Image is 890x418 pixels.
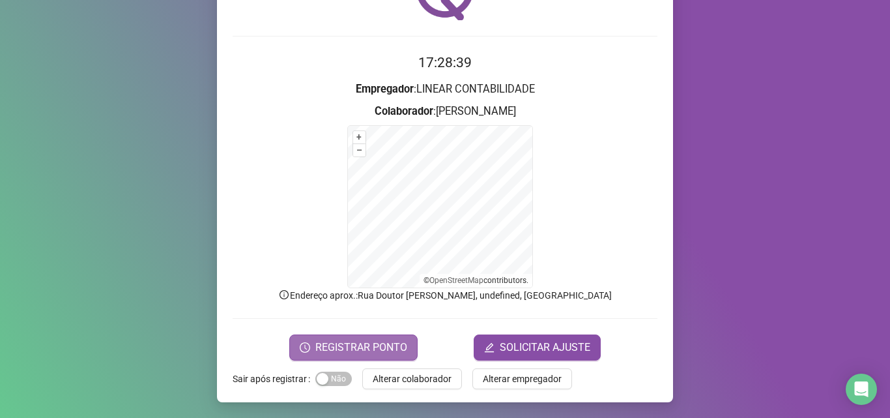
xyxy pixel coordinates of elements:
[375,105,433,117] strong: Colaborador
[353,144,366,157] button: –
[418,55,472,70] time: 17:28:39
[289,335,418,361] button: REGISTRAR PONTO
[233,288,657,303] p: Endereço aprox. : Rua Doutor [PERSON_NAME], undefined, [GEOGRAPHIC_DATA]
[233,81,657,98] h3: : LINEAR CONTABILIDADE
[500,340,590,355] span: SOLICITAR AJUSTE
[362,368,462,389] button: Alterar colaborador
[846,374,877,405] div: Open Intercom Messenger
[353,131,366,143] button: +
[483,372,562,386] span: Alterar empregador
[429,276,483,285] a: OpenStreetMap
[423,276,528,285] li: © contributors.
[356,83,414,95] strong: Empregador
[233,103,657,120] h3: : [PERSON_NAME]
[233,368,315,389] label: Sair após registrar
[373,372,452,386] span: Alterar colaborador
[472,368,572,389] button: Alterar empregador
[484,342,495,353] span: edit
[315,340,407,355] span: REGISTRAR PONTO
[474,335,601,361] button: editSOLICITAR AJUSTE
[300,342,310,353] span: clock-circle
[278,289,290,301] span: info-circle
